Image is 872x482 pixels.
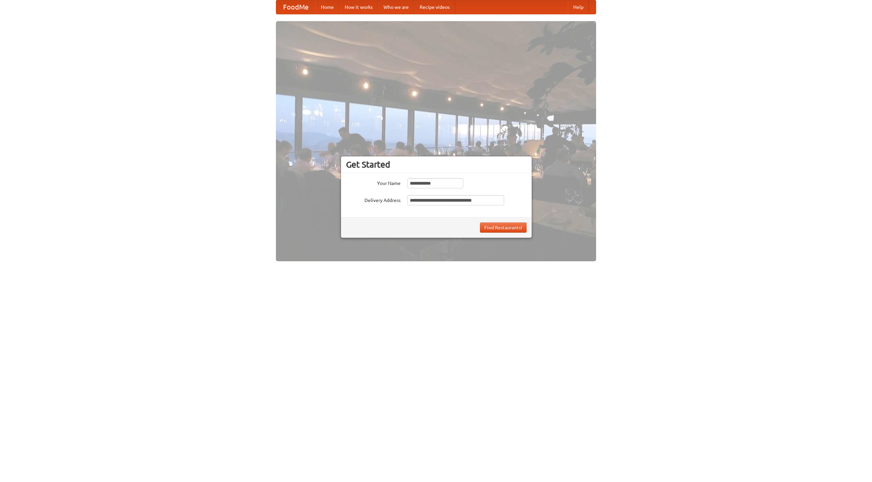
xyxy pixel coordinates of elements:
a: Home [315,0,339,14]
label: Delivery Address [346,195,401,204]
a: Help [568,0,589,14]
a: FoodMe [276,0,315,14]
a: How it works [339,0,378,14]
a: Recipe videos [414,0,455,14]
h3: Get Started [346,159,527,170]
button: Find Restaurants! [480,222,527,233]
label: Your Name [346,178,401,187]
a: Who we are [378,0,414,14]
